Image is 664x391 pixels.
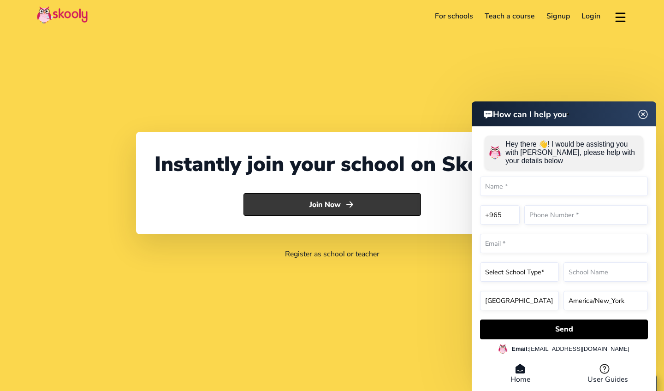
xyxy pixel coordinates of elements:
[540,9,576,24] a: Signup
[243,193,421,216] button: Join Nowarrow forward outline
[345,200,355,209] ion-icon: arrow forward outline
[37,6,88,24] img: Skooly
[576,9,607,24] a: Login
[285,249,379,259] a: Register as school or teacher
[479,9,540,24] a: Teach a course
[614,9,627,24] button: menu outline
[429,9,479,24] a: For schools
[154,150,510,178] div: Instantly join your school on Skooly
